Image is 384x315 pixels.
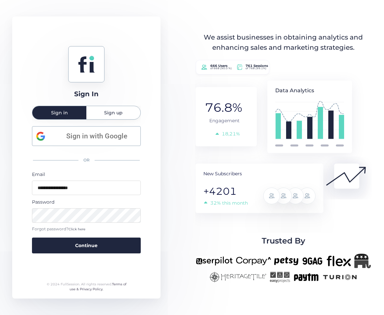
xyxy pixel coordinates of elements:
img: heritagetile-new.png [209,272,266,283]
span: Click here [69,227,85,231]
div: OR [32,153,141,167]
img: userpilot-new.png [196,254,233,268]
div: Email [32,171,141,178]
tspan: 666 Users [210,64,228,68]
span: Sign in with Google [57,131,136,142]
tspan: 32% this month [210,200,248,206]
div: © 2024 FullSession. All rights reserved. [44,282,129,292]
a: Terms of use & Privacy Policy. [70,282,126,292]
img: easyprojects-new.png [270,272,290,283]
div: Sign In [74,89,99,99]
tspan: of 668 (90.0 %) [210,67,232,70]
tspan: New Subscribers [203,170,242,176]
img: Republicanlogo-bw.png [354,254,371,268]
tspan: +4201 [203,185,237,197]
div: Forgot password? [32,226,141,232]
img: flex-new.png [327,254,351,268]
tspan: Engagement [209,118,240,124]
img: 9gag-new.png [302,254,323,268]
button: Continue [32,238,141,253]
img: paytm-new.png [293,272,319,283]
tspan: 18,21% [222,130,240,136]
img: corpay-new.png [236,254,271,268]
img: petsy-new.png [274,254,298,268]
span: Trusted By [262,235,305,247]
tspan: 76.8% [205,100,242,114]
div: Password [32,198,141,206]
tspan: 761 Sessions [246,64,268,68]
tspan: Data Analytics [275,87,314,94]
span: Continue [75,242,98,249]
span: Sign in [51,110,68,115]
tspan: of 768 (99.1%) [246,67,266,70]
span: Sign up [104,110,123,115]
div: We assist businesses in obtaining analytics and enhancing sales and marketing strategies. [196,32,370,53]
img: turion-new.png [322,272,358,283]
